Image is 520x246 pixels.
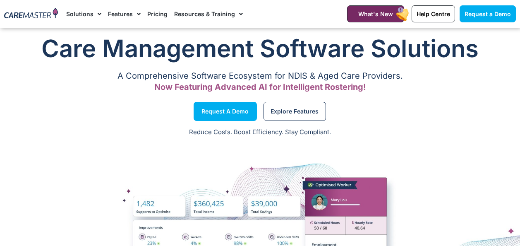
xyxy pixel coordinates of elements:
h1: Care Management Software Solutions [4,32,516,65]
p: A Comprehensive Software Ecosystem for NDIS & Aged Care Providers. [4,73,516,79]
p: Reduce Costs. Boost Efficiency. Stay Compliant. [5,128,515,137]
a: Explore Features [264,102,326,121]
span: Help Centre [417,10,450,17]
a: Request a Demo [194,102,257,121]
img: CareMaster Logo [4,8,58,20]
span: What's New [358,10,393,17]
span: Request a Demo [465,10,511,17]
a: What's New [347,5,404,22]
span: Now Featuring Advanced AI for Intelligent Rostering! [154,82,366,92]
span: Explore Features [271,109,319,113]
a: Request a Demo [460,5,516,22]
span: Request a Demo [201,109,249,113]
a: Help Centre [412,5,455,22]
